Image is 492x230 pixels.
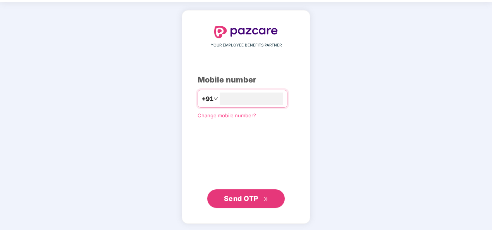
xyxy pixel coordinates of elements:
[211,42,282,48] span: YOUR EMPLOYEE BENEFITS PARTNER
[198,74,294,86] div: Mobile number
[224,194,258,203] span: Send OTP
[213,96,218,101] span: down
[198,112,256,118] a: Change mobile number?
[214,26,278,38] img: logo
[207,189,285,208] button: Send OTPdouble-right
[263,197,268,202] span: double-right
[202,94,213,104] span: +91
